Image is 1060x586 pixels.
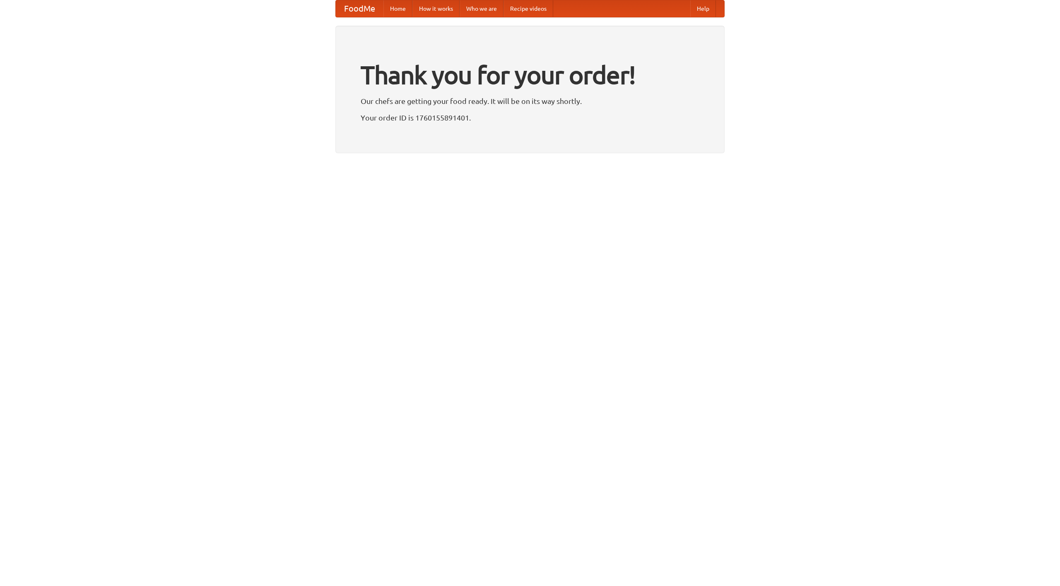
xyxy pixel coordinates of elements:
p: Our chefs are getting your food ready. It will be on its way shortly. [361,95,699,107]
a: How it works [412,0,460,17]
a: Home [383,0,412,17]
a: Recipe videos [503,0,553,17]
p: Your order ID is 1760155891401. [361,111,699,124]
a: Help [690,0,716,17]
a: Who we are [460,0,503,17]
h1: Thank you for your order! [361,55,699,95]
a: FoodMe [336,0,383,17]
